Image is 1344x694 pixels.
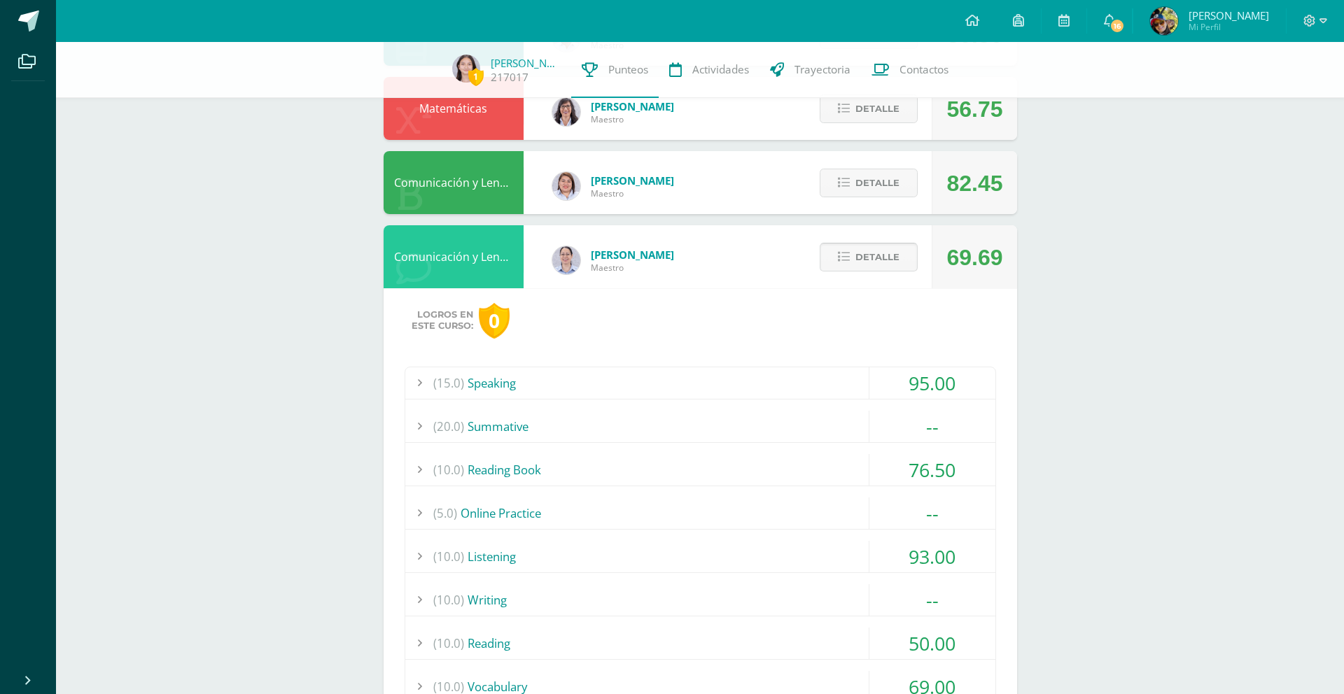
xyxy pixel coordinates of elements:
div: Writing [405,584,995,616]
span: Maestro [591,187,674,199]
span: [PERSON_NAME] [591,99,674,113]
span: Detalle [855,96,899,122]
div: Online Practice [405,497,995,529]
div: Summative [405,411,995,442]
span: Maestro [591,262,674,274]
div: 69.69 [946,226,1002,289]
a: Trayectoria [759,42,861,98]
div: -- [869,584,995,616]
span: 1 [468,68,484,85]
div: Reading Book [405,454,995,486]
span: Punteos [608,62,648,77]
span: (10.0) [433,584,464,616]
span: Mi Perfil [1189,21,1269,33]
img: daba15fc5312cea3888e84612827f950.png [552,246,580,274]
button: Detalle [820,94,918,123]
span: Logros en este curso: [412,309,473,332]
span: (5.0) [433,497,457,529]
span: Detalle [855,170,899,196]
div: 50.00 [869,628,995,659]
span: (15.0) [433,367,464,399]
img: 9d1d35e0bb0cd54e0b4afa38b8c284d9.png [452,55,480,83]
div: Listening [405,541,995,572]
span: Detalle [855,244,899,270]
span: (10.0) [433,628,464,659]
a: [PERSON_NAME] [491,56,561,70]
a: 217017 [491,70,528,85]
div: -- [869,497,995,529]
span: Trayectoria [794,62,850,77]
div: Matemáticas [384,77,524,140]
div: 76.50 [869,454,995,486]
img: 9328d5e98ceeb7b6b4c8a00374d795d3.png [1150,7,1178,35]
img: 11d0a4ab3c631824f792e502224ffe6b.png [552,98,580,126]
a: Punteos [571,42,659,98]
span: (20.0) [433,411,464,442]
div: 93.00 [869,541,995,572]
span: Contactos [899,62,948,77]
div: 82.45 [946,152,1002,215]
div: Reading [405,628,995,659]
div: Comunicación y Lenguaje Inglés [384,225,524,288]
div: -- [869,411,995,442]
div: Speaking [405,367,995,399]
span: (10.0) [433,541,464,572]
button: Detalle [820,169,918,197]
a: Actividades [659,42,759,98]
a: Contactos [861,42,959,98]
span: Actividades [692,62,749,77]
div: Comunicación y Lenguaje Idioma Español [384,151,524,214]
button: Detalle [820,243,918,271]
div: 0 [479,303,510,339]
span: Maestro [591,113,674,125]
span: [PERSON_NAME] [591,248,674,262]
span: 16 [1109,18,1125,34]
span: [PERSON_NAME] [1189,8,1269,22]
div: 95.00 [869,367,995,399]
img: a4e180d3c88e615cdf9cba2a7be06673.png [552,172,580,200]
span: (10.0) [433,454,464,486]
span: [PERSON_NAME] [591,173,674,187]
div: 56.75 [946,78,1002,141]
